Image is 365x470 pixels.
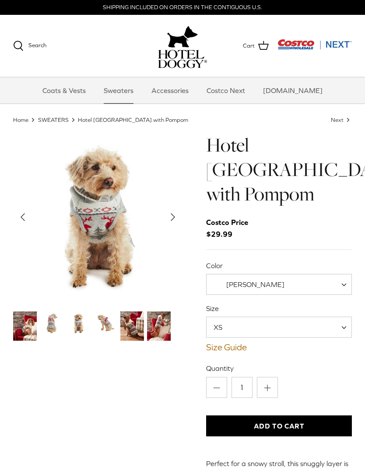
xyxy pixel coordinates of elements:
a: Hotel [GEOGRAPHIC_DATA] with Pompom [78,116,188,123]
span: [PERSON_NAME] [226,280,284,288]
a: Search [13,41,46,51]
a: Cart [243,40,269,52]
img: hoteldoggycom [158,50,207,68]
img: Costco Next [277,39,352,50]
a: Thumbnail Link [13,311,37,341]
span: Vanilla Ice [206,274,352,295]
a: Show Gallery [13,133,182,302]
button: Previous [13,207,32,227]
label: Size [206,304,352,313]
a: SWEATERS [38,116,69,123]
input: Quantity [232,377,253,398]
a: Next [331,116,352,123]
button: Next [163,207,182,227]
a: Sweaters [96,77,141,104]
span: Vanilla Ice [207,280,302,289]
a: Thumbnail Link [40,311,63,335]
a: Thumbnail Link [120,311,144,341]
a: Thumbnail Link [67,311,90,335]
span: Cart [243,41,255,51]
a: Coats & Vests [35,77,94,104]
a: Size Guide [206,342,352,352]
div: Costco Price [206,217,248,228]
h1: Hotel [GEOGRAPHIC_DATA] with Pompom [206,133,352,207]
a: Accessories [144,77,197,104]
img: hoteldoggy.com [167,24,198,50]
a: [DOMAIN_NAME] [255,77,330,104]
a: Thumbnail Link [147,311,171,341]
button: Add to Cart [206,415,352,436]
a: Home [13,116,28,123]
a: Visit Costco Next [277,45,352,51]
a: Costco Next [199,77,253,104]
span: Search [28,42,46,48]
span: XS [207,322,240,332]
a: Thumbnail Link [93,311,117,335]
span: $29.99 [206,217,257,240]
nav: Breadcrumbs [13,116,352,124]
label: Quantity [206,363,352,373]
a: hoteldoggy.com hoteldoggycom [158,24,207,68]
span: XS [206,317,352,338]
label: Color [206,261,352,270]
span: Next [331,116,344,123]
